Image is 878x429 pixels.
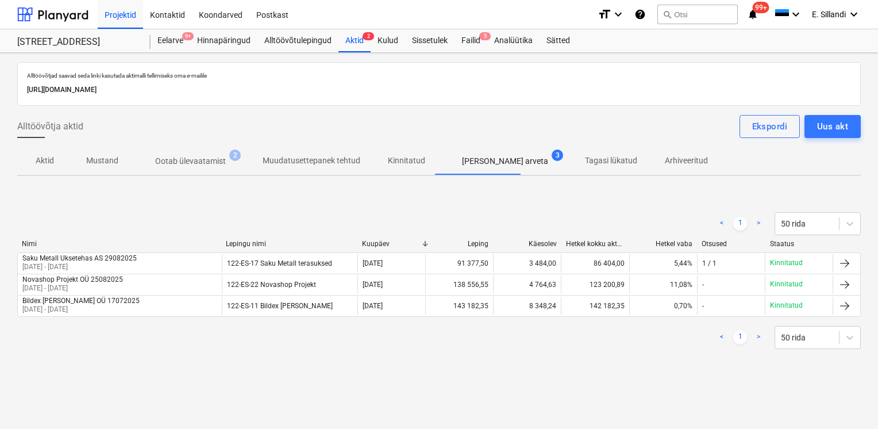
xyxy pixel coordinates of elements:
div: 4 764,63 [493,275,561,294]
span: 99+ [753,2,769,13]
div: 3 484,00 [493,254,561,273]
div: 8 348,24 [493,297,561,315]
div: Uus akt [817,119,848,134]
i: keyboard_arrow_down [847,7,861,21]
div: Lepingu nimi [226,240,353,248]
div: 123 200,89 [561,275,629,294]
a: Next page [752,331,765,344]
i: keyboard_arrow_down [789,7,803,21]
a: Kulud [371,29,405,52]
div: Eelarve [151,29,190,52]
i: Abikeskus [634,7,646,21]
a: Sätted [540,29,577,52]
div: Failid [455,29,487,52]
div: Hetkel vaba [634,240,692,248]
div: 91 377,50 [425,254,493,273]
i: notifications [747,7,758,21]
p: Kinnitatud [770,258,803,268]
span: 9+ [182,32,194,40]
p: [URL][DOMAIN_NAME] [27,84,851,96]
button: Ekspordi [740,115,800,138]
div: Staatus [770,240,829,248]
a: Eelarve9+ [151,29,190,52]
span: 5 [479,32,491,40]
div: [DATE] [363,259,383,267]
p: Ootab ülevaatamist [155,155,226,167]
div: 1 / 1 [702,259,717,267]
button: Uus akt [804,115,861,138]
div: Nimi [22,240,217,248]
div: Saku Metall Uksetehas AS 29082025 [22,254,137,262]
div: Aktid [338,29,371,52]
div: [STREET_ADDRESS] [17,36,137,48]
p: Muudatusettepanek tehtud [263,155,360,167]
a: Page 1 is your current page [733,331,747,344]
a: Previous page [715,217,729,231]
p: Alltöövõtjad saavad seda linki kasutada aktimalli tellimiseks oma e-mailile [27,72,851,79]
p: [DATE] - [DATE] [22,284,123,293]
p: Tagasi lükatud [585,155,637,167]
div: 122-ES-22 Novashop Projekt [227,281,316,289]
div: - [702,281,704,289]
div: 86 404,00 [561,254,629,273]
div: [DATE] [363,302,383,310]
p: [PERSON_NAME] arveta [462,155,548,167]
div: Hetkel kokku akteeritud [566,240,625,248]
p: [DATE] - [DATE] [22,262,137,272]
span: 11,08% [670,281,692,289]
span: Alltöövõtja aktid [17,120,83,133]
iframe: Chat Widget [821,374,878,429]
span: 2 [229,150,241,161]
p: Mustand [86,155,118,167]
p: Aktid [31,155,59,167]
div: Leping [430,240,488,248]
div: - [702,302,704,310]
div: [DATE] [363,281,383,289]
div: Ekspordi [752,119,787,134]
p: Arhiveeritud [665,155,708,167]
a: Hinnapäringud [190,29,257,52]
a: Previous page [715,331,729,344]
div: 142 182,35 [561,297,629,315]
span: 3 [552,150,563,161]
span: search [663,10,672,19]
a: Aktid2 [338,29,371,52]
a: Sissetulek [405,29,455,52]
p: Kinnitatud [388,155,425,167]
div: Novashop Projekt OÜ 25082025 [22,275,123,284]
p: Kinnitatud [770,301,803,311]
a: Page 1 is your current page [733,217,747,231]
span: 2 [363,32,374,40]
div: 138 556,55 [425,275,493,294]
div: Käesolev [498,240,556,248]
span: E. Sillandi [812,10,846,19]
p: [DATE] - [DATE] [22,305,140,315]
a: Alltöövõtulepingud [257,29,338,52]
a: Next page [752,217,765,231]
div: Kuupäev [362,240,421,248]
div: 143 182,35 [425,297,493,315]
a: Analüütika [487,29,540,52]
button: Otsi [657,5,738,24]
i: format_size [598,7,611,21]
a: Failid5 [455,29,487,52]
p: Kinnitatud [770,279,803,289]
div: 122-ES-11 Bildex [PERSON_NAME] [227,302,333,310]
div: Otsused [702,240,760,248]
span: 5,44% [674,259,692,267]
div: Bildex [PERSON_NAME] OÜ 17072025 [22,297,140,305]
i: keyboard_arrow_down [611,7,625,21]
div: 122-ES-17 Saku Metall terasuksed [227,259,332,267]
span: 0,70% [674,302,692,310]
